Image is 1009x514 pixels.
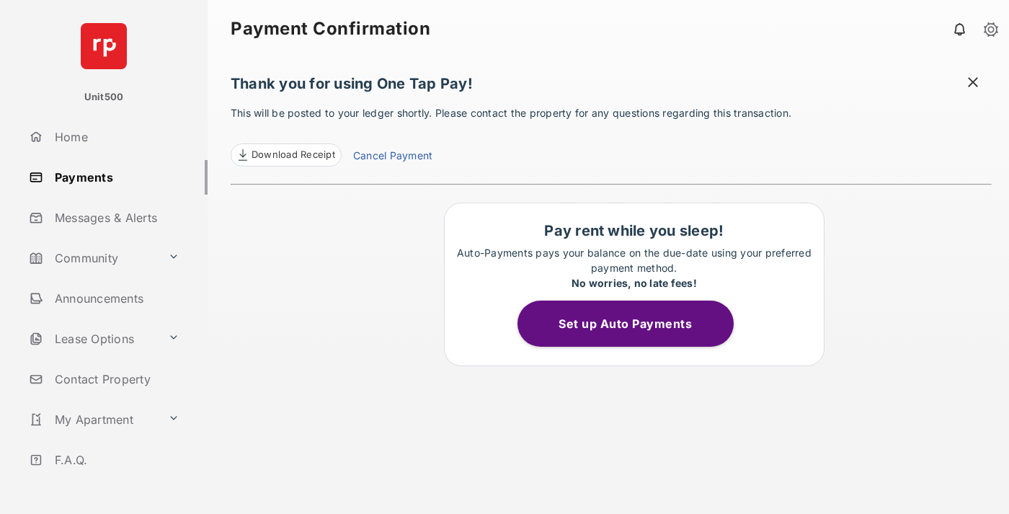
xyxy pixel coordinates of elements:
a: Community [23,241,162,275]
a: Set up Auto Payments [517,316,751,331]
img: svg+xml;base64,PHN2ZyB4bWxucz0iaHR0cDovL3d3dy53My5vcmcvMjAwMC9zdmciIHdpZHRoPSI2NCIgaGVpZ2h0PSI2NC... [81,23,127,69]
p: Unit500 [84,90,124,105]
h1: Thank you for using One Tap Pay! [231,75,992,99]
p: Auto-Payments pays your balance on the due-date using your preferred payment method. [452,245,817,291]
a: My Apartment [23,402,162,437]
a: Cancel Payment [353,148,432,167]
button: Set up Auto Payments [517,301,734,347]
a: Lease Options [23,322,162,356]
p: This will be posted to your ledger shortly. Please contact the property for any questions regardi... [231,105,992,167]
a: F.A.Q. [23,443,208,477]
div: No worries, no late fees! [452,275,817,291]
a: Contact Property [23,362,208,396]
span: Download Receipt [252,148,335,162]
a: Payments [23,160,208,195]
a: Home [23,120,208,154]
strong: Payment Confirmation [231,20,430,37]
a: Download Receipt [231,143,342,167]
a: Messages & Alerts [23,200,208,235]
a: Announcements [23,281,208,316]
h1: Pay rent while you sleep! [452,222,817,239]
